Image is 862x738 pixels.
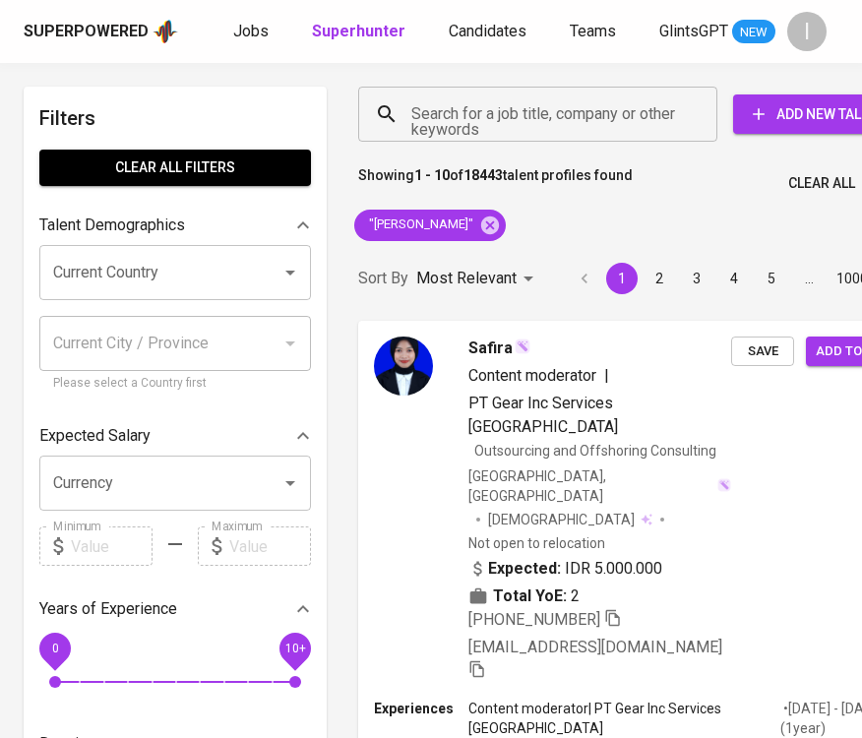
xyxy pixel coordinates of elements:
input: Value [71,526,153,566]
h6: Filters [39,102,311,134]
p: Talent Demographics [39,214,185,237]
span: [DEMOGRAPHIC_DATA] [488,510,638,529]
button: Go to page 5 [756,263,787,294]
p: Not open to relocation [468,533,605,553]
b: Superhunter [312,22,405,40]
p: Expected Salary [39,424,151,448]
div: Superpowered [24,21,149,43]
p: Content moderator | PT Gear Inc Services [GEOGRAPHIC_DATA] [468,699,780,738]
button: Open [277,469,304,497]
span: Content moderator [468,366,596,385]
span: NEW [732,23,775,42]
div: [GEOGRAPHIC_DATA], [GEOGRAPHIC_DATA] [468,466,731,506]
button: Go to page 3 [681,263,712,294]
span: 0 [51,642,58,655]
div: IDR 5.000.000 [468,557,662,581]
a: Superhunter [312,20,409,44]
p: Most Relevant [416,267,517,290]
b: Total YoE: [493,584,567,608]
div: "[PERSON_NAME]" [354,210,506,241]
img: magic_wand.svg [515,338,530,354]
button: Open [277,259,304,286]
span: 2 [571,584,580,608]
span: Safira [468,337,513,360]
span: Save [741,340,784,363]
p: Years of Experience [39,597,177,621]
a: GlintsGPT NEW [659,20,775,44]
span: Teams [570,22,616,40]
span: | [604,364,609,388]
span: "[PERSON_NAME]" [354,215,485,234]
button: page 1 [606,263,638,294]
button: Go to page 4 [718,263,750,294]
button: Clear All filters [39,150,311,186]
span: [PHONE_NUMBER] [468,610,600,629]
img: app logo [153,18,178,46]
span: Clear All filters [55,155,295,180]
p: Experiences [374,699,468,718]
input: Value [229,526,311,566]
div: Talent Demographics [39,206,311,245]
span: Candidates [449,22,526,40]
div: Years of Experience [39,589,311,629]
button: Save [731,337,794,367]
div: … [793,269,825,288]
p: Showing of talent profiles found [358,165,633,202]
a: Teams [570,20,620,44]
a: Candidates [449,20,530,44]
b: 1 - 10 [414,167,450,183]
span: Jobs [233,22,269,40]
b: 18443 [463,167,503,183]
span: PT Gear Inc Services [GEOGRAPHIC_DATA] [468,394,618,436]
span: 10+ [284,642,305,655]
span: GlintsGPT [659,22,728,40]
img: 38e52baada88ac977b41b959d12a250f.jpg [374,337,433,396]
span: Outsourcing and Offshoring Consulting [474,443,716,459]
div: Most Relevant [416,261,540,297]
span: [EMAIL_ADDRESS][DOMAIN_NAME] [468,638,722,656]
a: Jobs [233,20,273,44]
img: magic_wand.svg [717,478,731,492]
div: Expected Salary [39,416,311,456]
span: Clear All [788,171,855,196]
p: Please select a Country first [53,374,297,394]
a: Superpoweredapp logo [24,18,178,46]
button: Go to page 2 [644,263,675,294]
b: Expected: [488,557,561,581]
p: Sort By [358,267,408,290]
div: I [787,12,827,51]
